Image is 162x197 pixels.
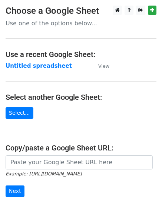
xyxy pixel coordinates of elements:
input: Paste your Google Sheet URL here [6,155,153,169]
h4: Use a recent Google Sheet: [6,50,156,59]
small: View [98,63,109,69]
a: Select... [6,107,33,119]
h4: Select another Google Sheet: [6,93,156,102]
h3: Choose a Google Sheet [6,6,156,16]
h4: Copy/paste a Google Sheet URL: [6,143,156,152]
a: View [91,63,109,69]
a: Untitled spreadsheet [6,63,72,69]
input: Next [6,185,24,197]
small: Example: [URL][DOMAIN_NAME] [6,171,82,177]
p: Use one of the options below... [6,19,156,27]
